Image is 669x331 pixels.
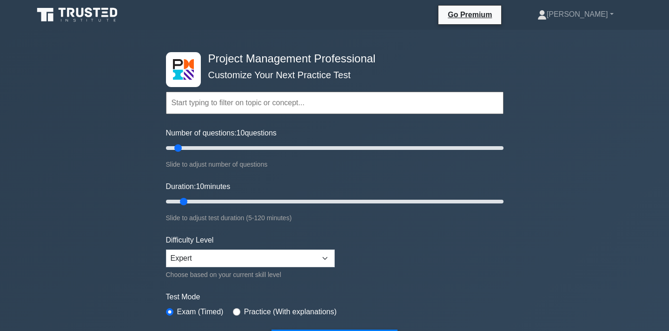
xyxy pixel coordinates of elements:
label: Practice (With explanations) [244,306,337,317]
a: Go Premium [442,9,497,20]
div: Choose based on your current skill level [166,269,335,280]
a: [PERSON_NAME] [515,5,636,24]
label: Test Mode [166,291,503,303]
label: Difficulty Level [166,235,214,246]
input: Start typing to filter on topic or concept... [166,92,503,114]
div: Slide to adjust test duration (5-120 minutes) [166,212,503,223]
label: Duration: minutes [166,181,231,192]
label: Number of questions: questions [166,128,277,139]
span: 10 [237,129,245,137]
span: 10 [196,182,204,190]
label: Exam (Timed) [177,306,224,317]
h4: Project Management Professional [205,52,458,66]
div: Slide to adjust number of questions [166,159,503,170]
